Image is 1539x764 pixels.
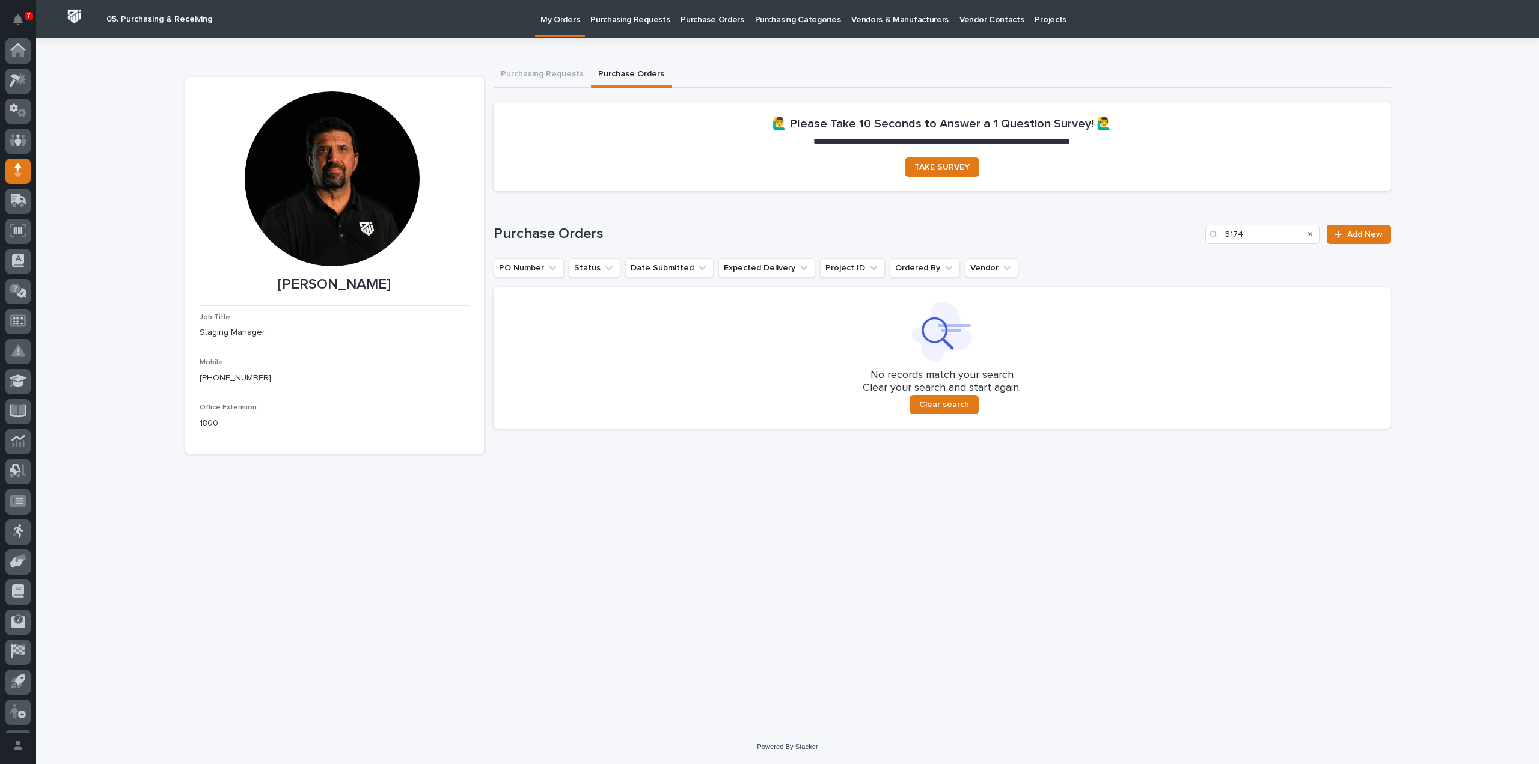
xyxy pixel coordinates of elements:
span: Clear search [919,399,969,410]
p: Clear your search and start again. [863,382,1021,395]
button: PO Number [494,258,564,278]
a: Add New [1327,225,1390,244]
h2: 🙋‍♂️ Please Take 10 Seconds to Answer a 1 Question Survey! 🙋‍♂️ [772,117,1112,131]
p: No records match your search [508,369,1376,382]
button: Notifications [5,7,31,32]
span: Add New [1347,230,1383,239]
button: Date Submitted [625,258,714,278]
button: Purchase Orders [591,63,672,88]
span: Job Title [200,314,230,321]
input: Search [1205,225,1320,244]
button: Ordered By [890,258,960,278]
span: Office Extension [200,404,257,411]
a: Powered By Stacker [757,743,818,750]
button: Purchasing Requests [494,63,591,88]
p: [PERSON_NAME] [200,276,470,293]
h1: Purchase Orders [494,225,1201,243]
div: Notifications7 [15,14,31,34]
p: 1800 [200,417,470,430]
img: Workspace Logo [63,5,85,28]
span: Mobile [200,359,223,366]
button: Vendor [965,258,1018,278]
span: TAKE SURVEY [914,163,970,171]
p: 7 [26,11,31,20]
p: Staging Manager [200,326,470,339]
button: Status [569,258,620,278]
h2: 05. Purchasing & Receiving [106,14,212,25]
a: [PHONE_NUMBER] [200,374,271,382]
button: Project ID [820,258,885,278]
button: Expected Delivery [718,258,815,278]
a: TAKE SURVEY [905,157,979,177]
button: Clear search [910,395,979,414]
